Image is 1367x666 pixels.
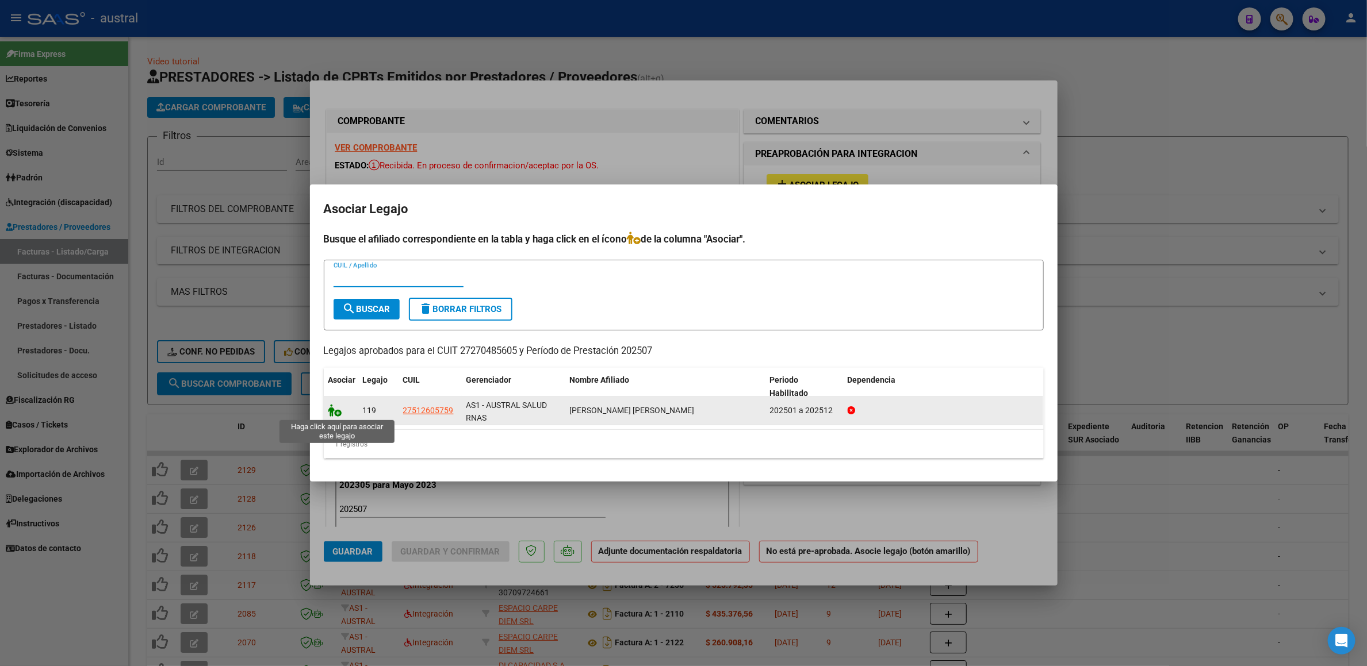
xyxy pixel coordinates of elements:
[419,302,433,315] mat-icon: delete
[343,304,390,314] span: Buscar
[765,368,843,406] datatable-header-cell: Periodo Habilitado
[324,344,1044,359] p: Legajos aprobados para el CUIT 27270485605 y Período de Prestación 202507
[324,198,1044,220] h2: Asociar Legajo
[570,375,630,384] span: Nombre Afiliado
[403,375,420,384] span: CUIL
[343,302,357,315] mat-icon: search
[324,430,1044,459] div: 1 registros
[462,368,565,406] datatable-header-cell: Gerenciador
[334,299,400,319] button: Buscar
[363,375,388,384] span: Legajo
[770,375,809,398] span: Periodo Habilitado
[399,368,462,406] datatable-header-cell: CUIL
[1328,627,1355,655] div: Open Intercom Messenger
[419,304,502,314] span: Borrar Filtros
[770,404,838,417] div: 202501 a 202512
[570,406,695,415] span: LEDESMA SARAVIA FLORENCIA AYLEN
[466,375,512,384] span: Gerenciador
[358,368,399,406] datatable-header-cell: Legajo
[565,368,765,406] datatable-header-cell: Nombre Afiliado
[848,375,896,384] span: Dependencia
[409,298,512,321] button: Borrar Filtros
[403,406,454,415] span: 27512605759
[328,375,356,384] span: Asociar
[363,406,377,415] span: 119
[466,401,547,423] span: AS1 - AUSTRAL SALUD RNAS
[324,368,358,406] datatable-header-cell: Asociar
[324,232,1044,247] h4: Busque el afiliado correspondiente en la tabla y haga click en el ícono de la columna "Asociar".
[843,368,1043,406] datatable-header-cell: Dependencia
